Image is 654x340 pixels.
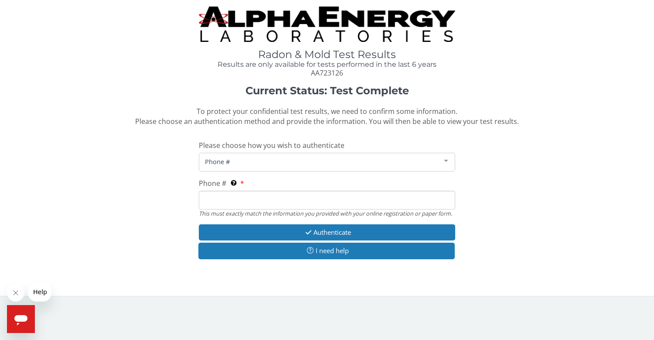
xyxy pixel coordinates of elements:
iframe: Button to launch messaging window [7,305,35,333]
h1: Radon & Mold Test Results [199,49,455,60]
span: Phone # [203,157,437,166]
span: Phone # [199,179,226,188]
div: This must exactly match the information you provided with your online registration or paper form. [199,209,455,217]
span: To protect your confidential test results, we need to confirm some information. Please choose an ... [135,106,519,126]
button: Authenticate [199,224,455,240]
h4: Results are only available for tests performed in the last 6 years [199,61,455,69]
span: Please choose how you wish to authenticate [199,141,344,150]
span: AA723126 [311,68,343,78]
img: TightCrop.jpg [199,7,455,42]
iframe: Close message [7,284,24,302]
button: I need help [198,243,455,259]
iframe: Message from company [28,282,51,302]
strong: Current Status: Test Complete [245,84,409,97]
